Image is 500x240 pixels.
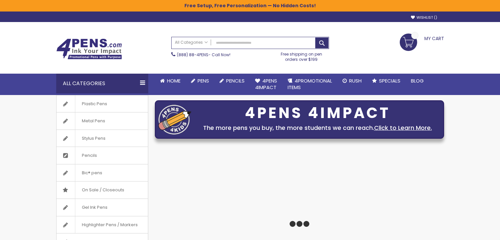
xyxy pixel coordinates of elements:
[57,95,148,112] a: Plastic Pens
[195,106,440,120] div: 4PENS 4IMPACT
[226,77,245,84] span: Pencils
[255,77,277,91] span: 4Pens 4impact
[57,164,148,181] a: Bic® pens
[250,74,282,95] a: 4Pens4impact
[172,37,211,48] a: All Categories
[56,38,122,60] img: 4Pens Custom Pens and Promotional Products
[349,77,362,84] span: Rush
[75,147,104,164] span: Pencils
[288,77,332,91] span: 4PROMOTIONAL ITEMS
[57,216,148,233] a: Highlighter Pens / Markers
[155,74,186,88] a: Home
[198,77,209,84] span: Pens
[177,52,230,58] span: - Call Now!
[175,40,208,45] span: All Categories
[367,74,406,88] a: Specials
[75,95,114,112] span: Plastic Pens
[75,112,112,130] span: Metal Pens
[195,123,440,132] div: The more pens you buy, the more students we can reach.
[411,77,424,84] span: Blog
[75,164,109,181] span: Bic® pens
[406,74,429,88] a: Blog
[57,130,148,147] a: Stylus Pens
[167,77,180,84] span: Home
[57,181,148,199] a: On Sale / Closeouts
[75,181,131,199] span: On Sale / Closeouts
[75,216,144,233] span: Highlighter Pens / Markers
[177,52,208,58] a: (888) 88-4PENS
[186,74,214,88] a: Pens
[274,49,329,62] div: Free shipping on pen orders over $199
[411,15,437,20] a: Wishlist
[214,74,250,88] a: Pencils
[57,199,148,216] a: Gel Ink Pens
[56,74,148,93] div: All Categories
[158,105,191,134] img: four_pen_logo.png
[282,74,337,95] a: 4PROMOTIONALITEMS
[75,199,114,216] span: Gel Ink Pens
[337,74,367,88] a: Rush
[57,147,148,164] a: Pencils
[75,130,112,147] span: Stylus Pens
[379,77,400,84] span: Specials
[57,112,148,130] a: Metal Pens
[374,124,432,132] a: Click to Learn More.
